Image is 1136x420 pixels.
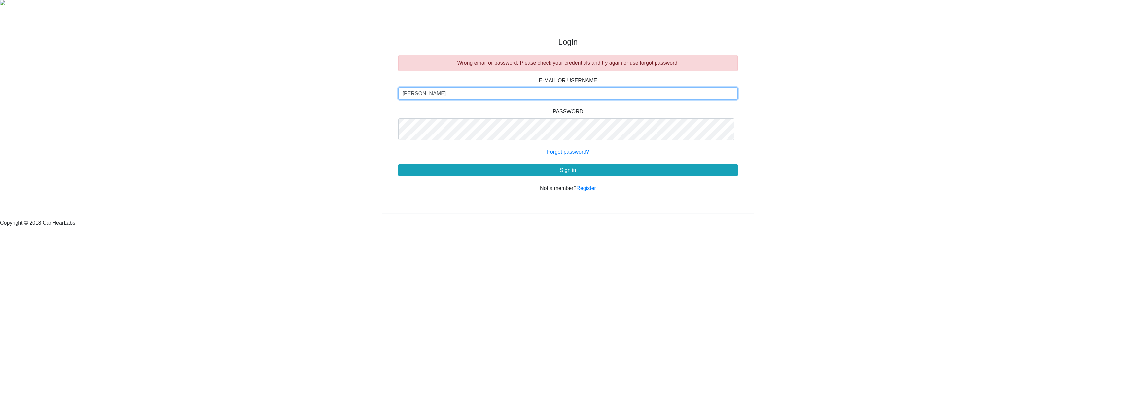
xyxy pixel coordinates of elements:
[539,77,597,85] label: E-MAIL OR USERNAME
[398,37,738,47] p: Login
[547,149,589,155] a: Forgot password?
[398,184,738,192] p: Not a member?
[398,164,738,176] button: Sign in
[553,108,583,116] label: PASSWORD
[576,185,596,191] a: Register
[398,55,738,71] div: Wrong email or password. Please check your credentials and try again or use forgot password.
